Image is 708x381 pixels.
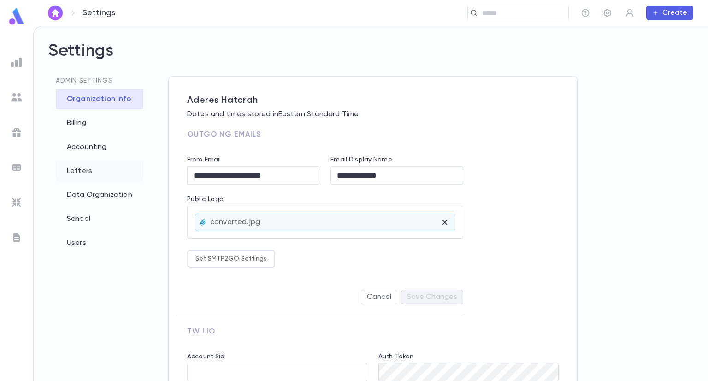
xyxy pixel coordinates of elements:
label: Auth Token [378,353,413,360]
button: Cancel [361,290,397,304]
div: School [56,209,143,229]
p: Public Logo [187,196,463,206]
img: home_white.a664292cf8c1dea59945f0da9f25487c.svg [50,9,61,17]
span: Outgoing Emails [187,131,261,138]
div: Organization Info [56,89,143,109]
div: Accounting [56,137,143,157]
span: Admin Settings [56,77,112,84]
div: Data Organization [56,185,143,205]
img: students_grey.60c7aba0da46da39d6d829b817ac14fc.svg [11,92,22,103]
div: Billing [56,113,143,133]
p: Settings [83,8,115,18]
button: Create [646,6,693,20]
img: letters_grey.7941b92b52307dd3b8a917253454ce1c.svg [11,232,22,243]
span: Twilio [187,328,215,335]
p: converted.jpg [210,218,260,227]
p: Dates and times stored in Eastern Standard Time [187,110,559,119]
img: batches_grey.339ca447c9d9533ef1741baa751efc33.svg [11,162,22,173]
img: logo [7,7,26,25]
div: Users [56,233,143,253]
span: Aderes Hatorah [187,95,559,106]
img: imports_grey.530a8a0e642e233f2baf0ef88e8c9fcb.svg [11,197,22,208]
label: Account Sid [187,353,225,360]
h2: Settings [48,41,693,76]
img: reports_grey.c525e4749d1bce6a11f5fe2a8de1b229.svg [11,57,22,68]
div: Letters [56,161,143,181]
label: Email Display Name [330,156,392,163]
img: campaigns_grey.99e729a5f7ee94e3726e6486bddda8f1.svg [11,127,22,138]
button: Set SMTP2GO Settings [187,250,275,268]
label: From Email [187,156,221,163]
